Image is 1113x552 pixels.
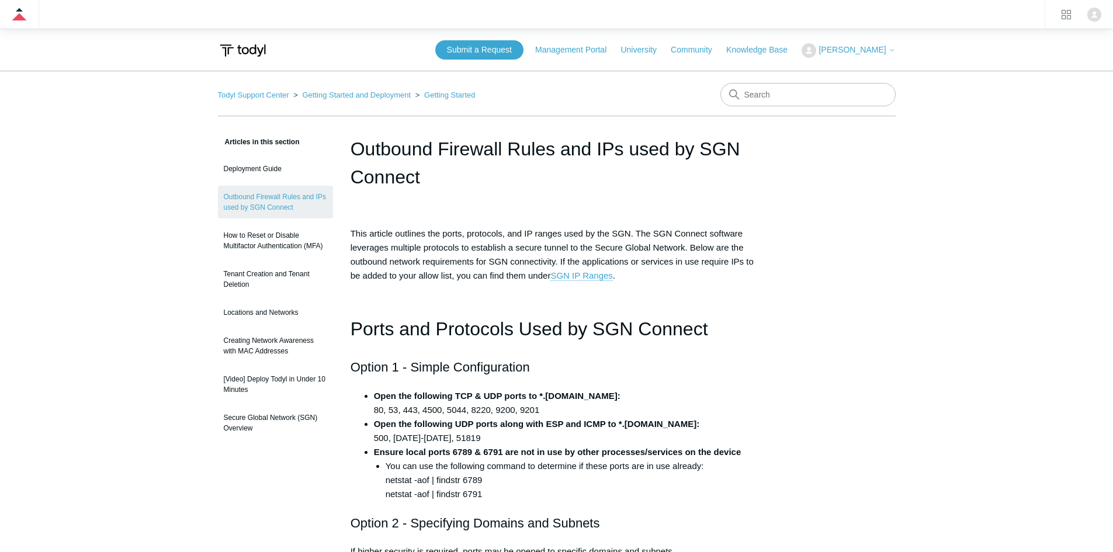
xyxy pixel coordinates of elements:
a: Secure Global Network (SGN) Overview [218,407,333,439]
span: [PERSON_NAME] [819,45,886,54]
button: [PERSON_NAME] [802,43,895,58]
img: user avatar [1087,8,1101,22]
li: 500, [DATE]-[DATE], 51819 [374,417,763,445]
a: Todyl Support Center [218,91,289,99]
strong: Open the following TCP & UDP ports to *.[DOMAIN_NAME]: [374,391,620,401]
input: Search [720,83,896,106]
span: Articles in this section [218,138,300,146]
a: Locations and Networks [218,301,333,324]
li: 80, 53, 443, 4500, 5044, 8220, 9200, 9201 [374,389,763,417]
strong: Ensure local ports 6789 & 6791 are not in use by other processes/services on the device [374,447,741,457]
li: Todyl Support Center [218,91,292,99]
a: Outbound Firewall Rules and IPs used by SGN Connect [218,186,333,218]
a: Submit a Request [435,40,523,60]
li: Getting Started [413,91,476,99]
h2: Option 1 - Simple Configuration [351,357,763,377]
a: Getting Started and Deployment [302,91,411,99]
span: This article outlines the ports, protocols, and IP ranges used by the SGN. The SGN Connect softwa... [351,228,754,281]
h2: Option 2 - Specifying Domains and Subnets [351,513,763,533]
a: Management Portal [535,44,618,56]
a: SGN IP Ranges [550,270,612,281]
a: Knowledge Base [726,44,799,56]
a: Deployment Guide [218,158,333,180]
zd-hc-trigger: Click your profile icon to open the profile menu [1087,8,1101,22]
a: University [620,44,668,56]
li: You can use the following command to determine if these ports are in use already: netstat -aof | ... [386,459,763,501]
strong: Open the following UDP ports along with ESP and ICMP to *.[DOMAIN_NAME]: [374,419,700,429]
a: Getting Started [424,91,475,99]
a: Tenant Creation and Tenant Deletion [218,263,333,296]
a: Creating Network Awareness with MAC Addresses [218,329,333,362]
li: Getting Started and Deployment [291,91,413,99]
img: Todyl Support Center Help Center home page [218,40,268,61]
h1: Outbound Firewall Rules and IPs used by SGN Connect [351,135,763,191]
a: Community [671,44,724,56]
h1: Ports and Protocols Used by SGN Connect [351,314,763,344]
a: How to Reset or Disable Multifactor Authentication (MFA) [218,224,333,257]
a: [Video] Deploy Todyl in Under 10 Minutes [218,368,333,401]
